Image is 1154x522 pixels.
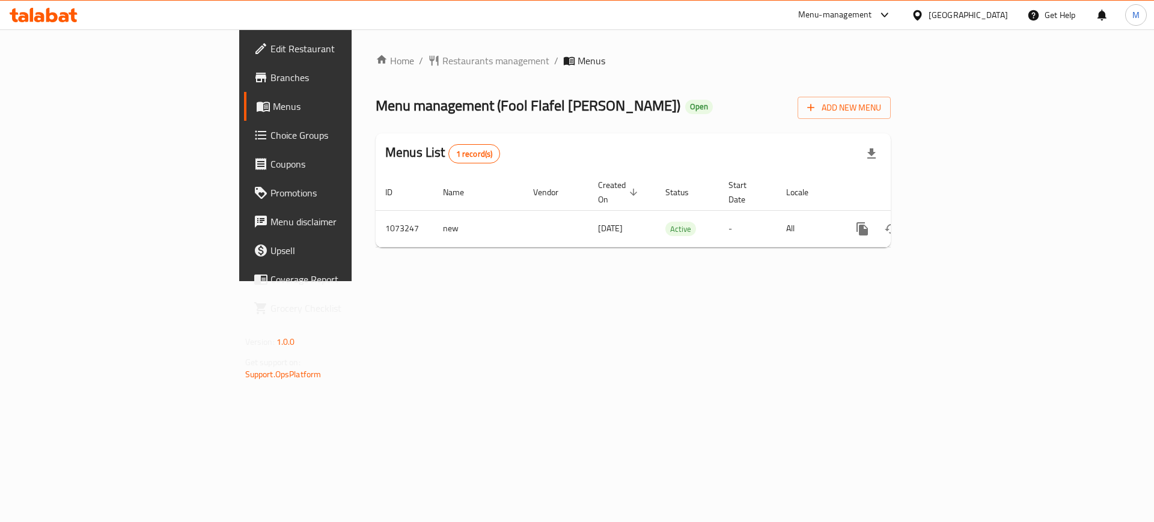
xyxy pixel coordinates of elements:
button: Change Status [877,214,906,243]
span: Open [685,102,713,112]
span: Menus [578,53,605,68]
span: Menu disclaimer [270,214,423,229]
a: Choice Groups [244,121,432,150]
div: Export file [857,139,886,168]
span: Edit Restaurant [270,41,423,56]
span: ID [385,185,408,199]
a: Coverage Report [244,265,432,294]
span: Created On [598,178,641,207]
span: Get support on: [245,354,301,370]
span: Menus [273,99,423,114]
span: 1.0.0 [276,334,295,350]
span: Version: [245,334,275,350]
span: 1 record(s) [449,148,500,160]
td: new [433,210,524,247]
nav: breadcrumb [376,53,891,68]
span: Locale [786,185,824,199]
span: Promotions [270,186,423,200]
span: Grocery Checklist [270,301,423,315]
span: Upsell [270,243,423,258]
a: Upsell [244,236,432,265]
span: Add New Menu [807,100,881,115]
a: Grocery Checklist [244,294,432,323]
a: Branches [244,63,432,92]
span: Restaurants management [442,53,549,68]
span: Start Date [728,178,762,207]
span: Menu management ( Fool Flafel [PERSON_NAME] ) [376,92,680,119]
a: Menus [244,92,432,121]
div: Open [685,100,713,114]
td: - [719,210,777,247]
span: Name [443,185,480,199]
span: Active [665,222,696,236]
table: enhanced table [376,174,973,247]
span: M [1132,8,1140,22]
div: Menu-management [798,8,872,22]
a: Restaurants management [428,53,549,68]
span: Status [665,185,704,199]
li: / [554,53,558,68]
a: Support.OpsPlatform [245,366,322,382]
span: Vendor [533,185,574,199]
span: Choice Groups [270,128,423,142]
button: more [848,214,877,243]
div: [GEOGRAPHIC_DATA] [929,8,1008,22]
span: [DATE] [598,220,623,236]
a: Menu disclaimer [244,207,432,236]
th: Actions [838,174,973,211]
span: Branches [270,70,423,85]
span: Coupons [270,157,423,171]
div: Total records count [448,144,501,163]
h2: Menus List [385,144,500,163]
a: Promotions [244,178,432,207]
td: All [777,210,838,247]
button: Add New Menu [798,97,891,119]
a: Coupons [244,150,432,178]
span: Coverage Report [270,272,423,287]
a: Edit Restaurant [244,34,432,63]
